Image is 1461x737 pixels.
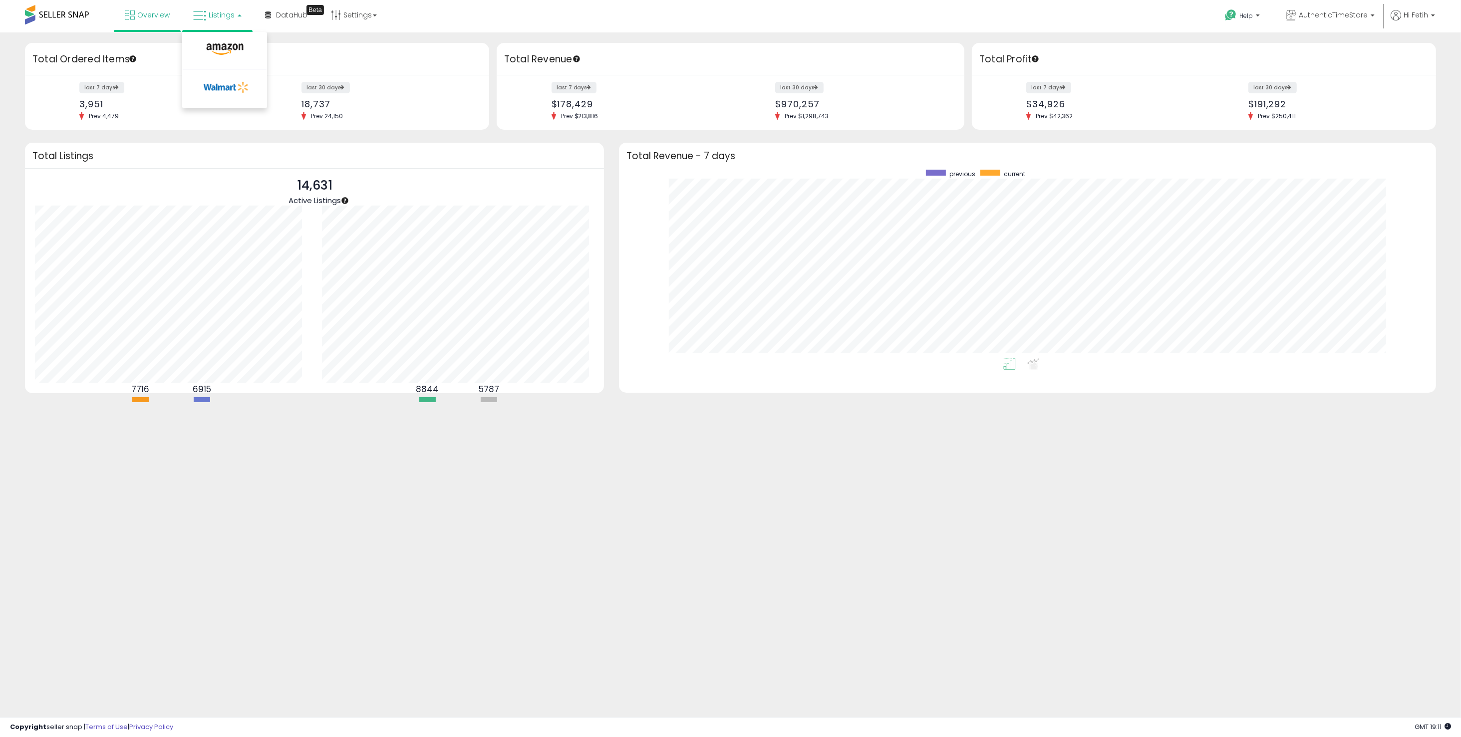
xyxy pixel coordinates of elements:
[397,405,457,414] div: Repriced
[32,52,482,66] h3: Total Ordered Items
[110,405,170,414] div: FBA
[552,82,596,93] label: last 7 days
[79,99,250,109] div: 3,951
[979,52,1429,66] h3: Total Profit
[556,112,603,120] span: Prev: $213,816
[1031,112,1078,120] span: Prev: $42,362
[416,383,439,395] b: 8844
[479,383,499,395] b: 5787
[949,170,975,178] span: previous
[301,99,472,109] div: 18,737
[79,82,124,93] label: last 7 days
[306,112,348,120] span: Prev: 24,150
[340,196,349,205] div: Tooltip anchor
[1391,10,1435,32] a: Hi Fetih
[775,99,947,109] div: $970,257
[172,405,232,414] div: FBM
[1004,170,1025,178] span: current
[626,152,1429,160] h3: Total Revenue - 7 days
[276,10,307,20] span: DataHub
[128,54,137,63] div: Tooltip anchor
[572,54,581,63] div: Tooltip anchor
[137,10,170,20] span: Overview
[775,82,824,93] label: last 30 days
[289,176,341,195] p: 14,631
[1248,82,1297,93] label: last 30 days
[1253,112,1301,120] span: Prev: $250,411
[84,112,124,120] span: Prev: 4,479
[289,195,341,206] span: Active Listings
[780,112,834,120] span: Prev: $1,298,743
[552,99,723,109] div: $178,429
[209,10,235,20] span: Listings
[459,405,519,414] div: Not Repriced
[306,5,324,15] div: Tooltip anchor
[504,52,957,66] h3: Total Revenue
[1031,54,1040,63] div: Tooltip anchor
[1299,10,1368,20] span: AuthenticTimeStore
[1239,11,1253,20] span: Help
[1224,9,1237,21] i: Get Help
[131,383,149,395] b: 7716
[301,82,350,93] label: last 30 days
[193,383,211,395] b: 6915
[1026,99,1196,109] div: $34,926
[1248,99,1419,109] div: $191,292
[1404,10,1428,20] span: Hi Fetih
[1217,1,1270,32] a: Help
[32,152,596,160] h3: Total Listings
[1026,82,1071,93] label: last 7 days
